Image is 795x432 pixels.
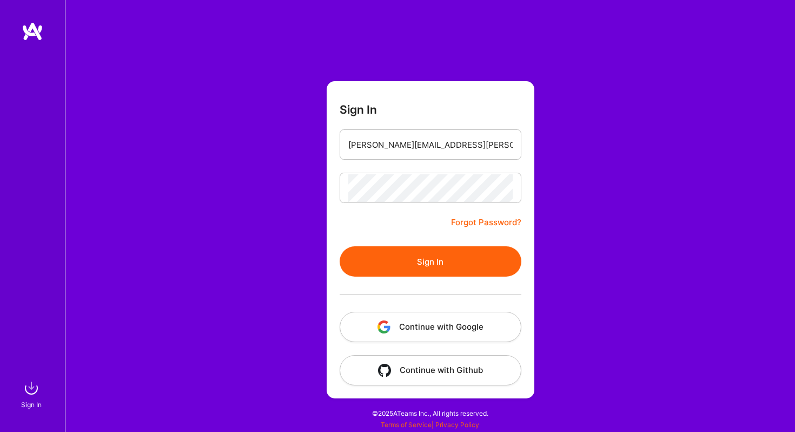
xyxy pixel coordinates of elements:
[381,421,432,429] a: Terms of Service
[451,216,521,229] a: Forgot Password?
[22,22,43,41] img: logo
[65,400,795,427] div: © 2025 ATeams Inc., All rights reserved.
[21,377,42,399] img: sign in
[381,421,479,429] span: |
[23,377,42,410] a: sign inSign In
[377,320,390,333] img: icon
[340,246,521,277] button: Sign In
[435,421,479,429] a: Privacy Policy
[21,399,42,410] div: Sign In
[348,131,513,159] input: Email...
[340,312,521,342] button: Continue with Google
[378,364,391,377] img: icon
[340,355,521,385] button: Continue with Github
[340,103,377,116] h3: Sign In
